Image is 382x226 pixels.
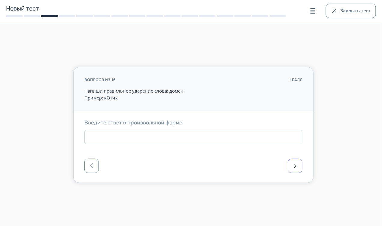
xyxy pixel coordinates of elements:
[84,87,302,101] p: Напиши правильное ударение слова: домен. Пример: кОтик
[6,5,286,12] h1: Новый тест
[289,77,302,83] div: 1 балл
[326,4,376,18] button: Закрыть тест
[84,77,115,83] div: вопрос 3 из 16
[84,119,302,126] h3: Введите ответ в произвольной форме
